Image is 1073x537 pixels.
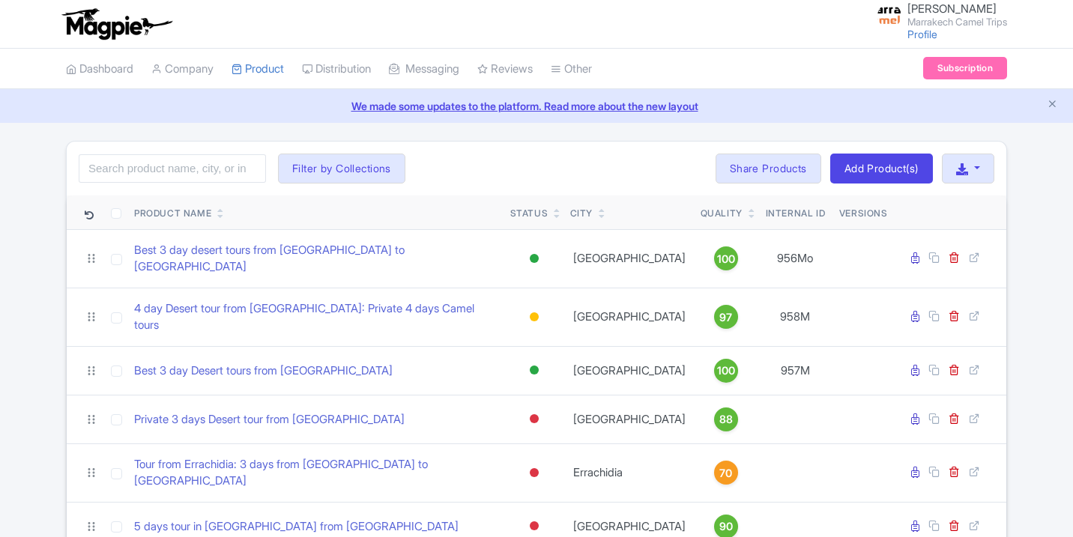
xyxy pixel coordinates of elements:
[134,207,211,220] div: Product Name
[134,242,498,276] a: Best 3 day desert tours from [GEOGRAPHIC_DATA] to [GEOGRAPHIC_DATA]
[907,1,997,16] span: [PERSON_NAME]
[510,207,548,220] div: Status
[717,362,735,379] span: 100
[701,207,743,220] div: Quality
[527,462,542,484] div: Inactive
[151,49,214,90] a: Company
[868,3,1007,27] a: [PERSON_NAME] Marrakech Camel Trips
[907,28,937,40] a: Profile
[701,407,752,431] a: 88
[58,7,175,40] img: logo-ab69f6fb50320c5b225c76a69d11143b.png
[134,411,405,428] a: Private 3 days Desert tour from [GEOGRAPHIC_DATA]
[717,251,735,267] span: 100
[302,49,371,90] a: Distribution
[570,207,593,220] div: City
[719,518,733,535] span: 90
[907,17,1007,27] small: Marrakech Camel Trips
[564,229,695,288] td: [GEOGRAPHIC_DATA]
[389,49,459,90] a: Messaging
[701,246,752,270] a: 100
[79,154,266,183] input: Search product name, city, or interal id
[716,154,821,183] a: Share Products
[1047,97,1058,114] button: Close announcement
[527,408,542,430] div: Inactive
[923,57,1007,79] a: Subscription
[134,518,459,536] a: 5 days tour in [GEOGRAPHIC_DATA] from [GEOGRAPHIC_DATA]
[527,306,542,328] div: Building
[551,49,592,90] a: Other
[134,456,498,490] a: Tour from Errachidia: 3 days from [GEOGRAPHIC_DATA] to [GEOGRAPHIC_DATA]
[134,300,498,334] a: 4 day Desert tour from [GEOGRAPHIC_DATA]: Private 4 days Camel tours
[564,288,695,346] td: [GEOGRAPHIC_DATA]
[758,229,833,288] td: 956Mo
[477,49,533,90] a: Reviews
[564,443,695,502] td: Errachidia
[564,395,695,443] td: [GEOGRAPHIC_DATA]
[758,346,833,395] td: 957M
[66,49,133,90] a: Dashboard
[278,154,405,183] button: Filter by Collections
[232,49,284,90] a: Product
[527,248,542,270] div: Active
[134,362,393,380] a: Best 3 day Desert tours from [GEOGRAPHIC_DATA]
[701,461,752,485] a: 70
[719,465,732,482] span: 70
[701,359,752,383] a: 100
[719,309,732,326] span: 97
[9,98,1064,114] a: We made some updates to the platform. Read more about the new layout
[564,346,695,395] td: [GEOGRAPHIC_DATA]
[527,359,542,381] div: Active
[758,288,833,346] td: 958M
[830,154,933,183] a: Add Product(s)
[719,411,733,428] span: 88
[527,515,542,537] div: Inactive
[877,4,901,28] img: skpecjwo0uind1udobp4.png
[833,195,894,230] th: Versions
[701,305,752,329] a: 97
[758,195,833,230] th: Internal ID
